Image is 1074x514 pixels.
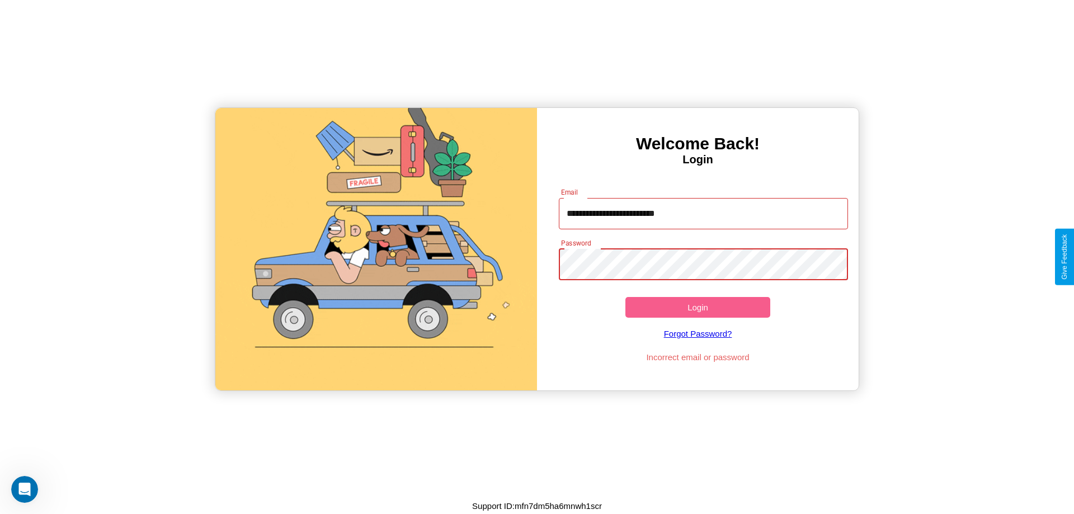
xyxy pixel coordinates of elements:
h4: Login [537,153,859,166]
p: Incorrect email or password [553,350,843,365]
label: Email [561,187,578,197]
a: Forgot Password? [553,318,843,350]
h3: Welcome Back! [537,134,859,153]
p: Support ID: mfn7dm5ha6mnwh1scr [472,498,602,513]
iframe: Intercom live chat [11,476,38,503]
label: Password [561,238,591,248]
button: Login [625,297,770,318]
img: gif [215,108,537,390]
div: Give Feedback [1061,234,1068,280]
